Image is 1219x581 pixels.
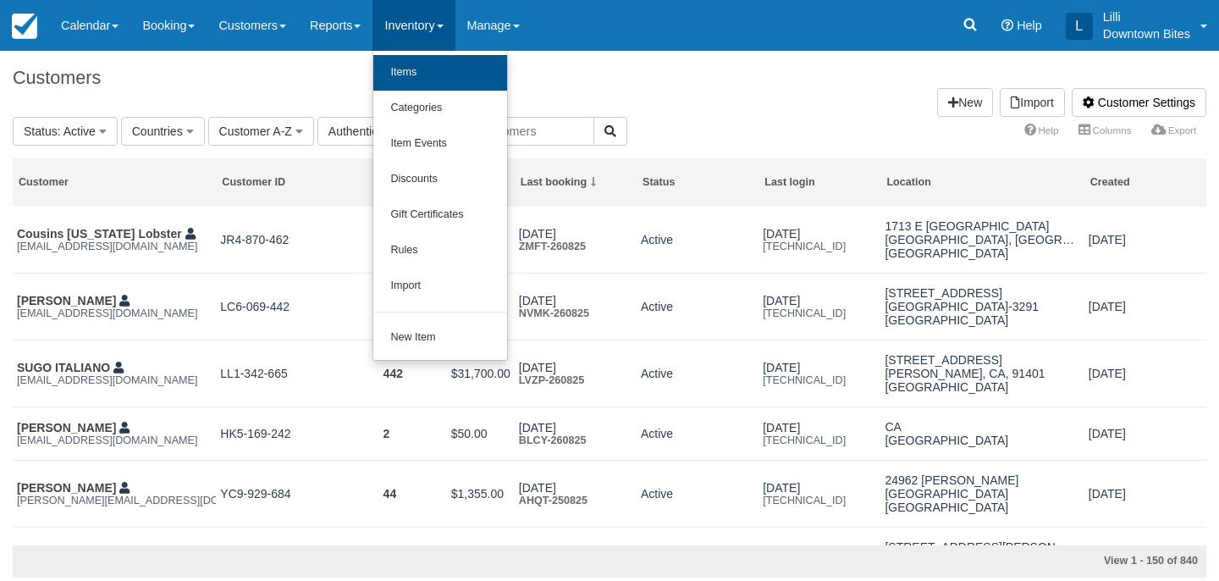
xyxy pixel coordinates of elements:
i: Help [1001,19,1013,31]
span: Status [24,125,58,138]
td: 2 [379,407,447,461]
td: TodayBLCY-260825 [515,407,637,461]
button: Customer A-Z [208,117,314,146]
div: Customer [19,175,211,190]
a: Categories [373,91,507,126]
a: [PERSON_NAME] [17,294,116,307]
td: Active [637,274,758,340]
a: 44 [383,487,397,501]
a: LVZP-260825 [519,374,584,386]
td: May 9 [1084,207,1206,274]
a: SUGO ITALIANO [17,361,110,374]
a: Discounts [373,162,507,197]
div: Last login [764,175,875,190]
span: Help [1017,19,1042,32]
em: [TECHNICAL_ID] [763,495,876,506]
em: [EMAIL_ADDRESS][DOMAIN_NAME] [17,307,212,319]
button: Status: Active [13,117,118,146]
a: Items [373,55,507,91]
div: Status [643,175,753,190]
td: TodayZMFT-260825 [515,207,637,274]
td: 6640 woodman ave unit 5Van Nuys, CA, 91401United States [880,340,1084,407]
td: Chris Menard burnttoacrisptxsmokehouse@gmail.com [13,274,216,340]
td: TodayNVMK-260825 [515,274,637,340]
span: : Active [58,125,96,138]
td: 5031 Fair Ave, 430North Hollywood, CA, 91601-3291United States [880,274,1084,340]
a: Rules [373,233,507,268]
td: Aug 25 [1084,407,1206,461]
a: [PERSON_NAME] [17,421,116,434]
td: LC6-069-442 [216,274,378,340]
a: New Item [373,320,507,356]
ul: Inventory [372,51,508,361]
em: [EMAIL_ADDRESS][DOMAIN_NAME] [17,434,212,446]
a: Export [1141,119,1206,142]
a: AHQT-250825 [519,495,587,506]
em: [TECHNICAL_ID] [763,241,876,252]
a: Import [373,268,507,304]
a: BLCY-260825 [519,434,587,446]
span: Customer A-Z [219,125,292,138]
td: Nov 4, 2016 [1084,274,1206,340]
td: 44 [379,461,447,528]
a: NVMK-260825 [519,307,589,319]
span: Countries [132,125,183,138]
div: Location [886,175,1078,190]
em: [PERSON_NAME][EMAIL_ADDRESS][DOMAIN_NAME] [17,495,212,506]
td: 442 [379,340,447,407]
p: Lilli [1103,8,1190,25]
td: Cousins Maine Lobster skahlon@cousinsmainelobster.com [13,207,216,274]
td: Active [637,407,758,461]
td: Aug 789.37.175.126 [758,274,880,340]
div: Created [1090,175,1201,190]
em: [EMAIL_ADDRESS][DOMAIN_NAME] [17,241,212,252]
div: Last booking [521,175,632,190]
h1: Customers [13,68,1206,88]
a: Cousins [US_STATE] Lobster [17,227,182,241]
a: 442 [383,367,403,380]
td: Active [637,461,758,528]
td: JR4-870-462 [216,207,378,274]
td: Feb 24 [1084,461,1206,528]
td: Aug 1276.50.54.47 [758,207,880,274]
ul: More [1014,119,1206,145]
input: Search Customers [428,117,594,146]
div: L [1066,13,1093,40]
em: [EMAIL_ADDRESS][DOMAIN_NAME] [17,374,212,386]
a: Item Events [373,126,507,162]
a: Help [1014,119,1068,142]
td: $50.00 [447,407,515,461]
div: View 1 - 150 of 840 [817,554,1198,569]
span: Authentication [328,125,404,138]
a: Import [1000,88,1065,117]
a: ZMFT-260825 [519,241,586,252]
td: $31,700.00 [447,340,515,407]
td: Today172.58.210.150 [758,407,880,461]
td: Aug 2568.5.23.182 [758,461,880,528]
button: Countries [121,117,205,146]
td: Active [637,340,758,407]
td: Jul 12, 2017 [1084,340,1206,407]
a: Customer Settings [1072,88,1206,117]
td: 24962 Barclay LnLaguna Niguel, CA, 92677United States [880,461,1084,528]
td: Hany Ghaly luckykebabca@gmail.com [13,407,216,461]
td: TodayLVZP-260825 [515,340,637,407]
a: Columns [1068,119,1141,142]
p: Downtown Bites [1103,25,1190,42]
td: Fadi Habib fadi.crispybros@gmail.com [13,461,216,528]
em: [TECHNICAL_ID] [763,434,876,446]
td: HK5-169-242 [216,407,378,461]
em: [TECHNICAL_ID] [763,374,876,386]
a: Gift Certificates [373,197,507,233]
img: checkfront-main-nav-mini-logo.png [12,14,37,39]
td: Active [637,207,758,274]
td: $1,355.00 [447,461,515,528]
td: Today23.242.194.151 [758,340,880,407]
button: Authentication [317,117,426,146]
td: SUGO ITALIANO info@sugoitaliano.com [13,340,216,407]
td: Aug 25AHQT-250825 [515,461,637,528]
td: 1713 E 58th PalaceLos Angeles, CA, 90005United States [880,207,1084,274]
td: YC9-929-684 [216,461,378,528]
a: New [937,88,993,117]
em: [TECHNICAL_ID] [763,307,876,319]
